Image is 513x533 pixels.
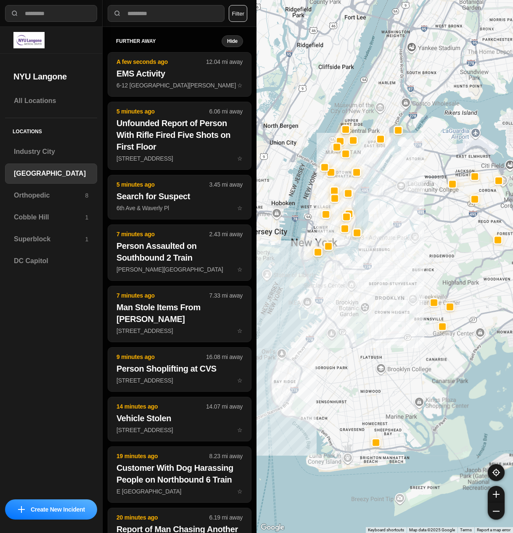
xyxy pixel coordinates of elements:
[237,377,243,384] span: star
[237,205,243,211] span: star
[206,402,243,411] p: 14.07 mi away
[116,301,243,325] h2: Man Stole Items From [PERSON_NAME]
[116,452,209,460] p: 19 minutes ago
[85,235,88,243] p: 1
[237,266,243,273] span: star
[85,191,88,200] p: 8
[206,353,243,361] p: 16.08 mi away
[493,508,500,515] img: zoom-out
[116,462,243,486] h2: Customer With Dog Harassing People on Northbound 6 Train
[209,513,243,522] p: 6.19 mi away
[108,286,251,342] button: 7 minutes ago7.33 mi awayMan Stole Items From [PERSON_NAME][STREET_ADDRESS]star
[108,102,251,170] button: 5 minutes ago6.06 mi awayUnfounded Report of Person With Rifle Fired Five Shots on First Floor[ST...
[108,82,251,89] a: A few seconds ago12.04 mi awayEMS Activity6-12 [GEOGRAPHIC_DATA][PERSON_NAME]star
[5,499,97,520] button: iconCreate New Incident
[108,426,251,433] a: 14 minutes ago14.07 mi awayVehicle Stolen[STREET_ADDRESS]star
[259,522,286,533] img: Google
[116,230,209,238] p: 7 minutes ago
[108,175,251,219] button: 5 minutes ago3.45 mi awaySearch for Suspect6th Ave & Waverly Plstar
[5,164,97,184] a: [GEOGRAPHIC_DATA]
[18,506,25,513] img: icon
[108,224,251,281] button: 7 minutes ago2.43 mi awayPerson Assaulted on Southbound 2 Train[PERSON_NAME][GEOGRAPHIC_DATA]star
[5,229,97,249] a: Superblock1
[14,169,88,179] h3: [GEOGRAPHIC_DATA]
[493,491,500,498] img: zoom-in
[116,180,209,189] p: 5 minutes ago
[492,469,500,476] img: recenter
[113,9,122,18] img: search
[229,5,247,22] button: Filter
[14,256,88,266] h3: DC Capitol
[14,96,88,106] h3: All Locations
[14,190,85,201] h3: Orthopedic
[31,505,85,514] p: Create New Incident
[13,32,45,48] img: logo
[108,204,251,211] a: 5 minutes ago3.45 mi awaySearch for Suspect6th Ave & Waverly Plstar
[116,487,243,496] p: E [GEOGRAPHIC_DATA]
[14,212,85,222] h3: Cobble Hill
[108,266,251,273] a: 7 minutes ago2.43 mi awayPerson Assaulted on Southbound 2 Train[PERSON_NAME][GEOGRAPHIC_DATA]star
[5,185,97,206] a: Orthopedic8
[460,528,472,532] a: Terms
[116,58,206,66] p: A few seconds ago
[116,38,222,45] h5: further away
[477,528,510,532] a: Report a map error
[209,230,243,238] p: 2.43 mi away
[116,376,243,385] p: [STREET_ADDRESS]
[5,207,97,227] a: Cobble Hill1
[108,377,251,384] a: 9 minutes ago16.08 mi awayPerson Shoplifting at CVS[STREET_ADDRESS]star
[116,327,243,335] p: [STREET_ADDRESS]
[116,363,243,375] h2: Person Shoplifting at CVS
[488,503,505,520] button: zoom-out
[108,155,251,162] a: 5 minutes ago6.06 mi awayUnfounded Report of Person With Rifle Fired Five Shots on First Floor[ST...
[206,58,243,66] p: 12.04 mi away
[14,147,88,157] h3: Industry City
[116,117,243,153] h2: Unfounded Report of Person With Rifle Fired Five Shots on First Floor
[237,427,243,433] span: star
[108,397,251,441] button: 14 minutes ago14.07 mi awayVehicle Stolen[STREET_ADDRESS]star
[108,327,251,334] a: 7 minutes ago7.33 mi awayMan Stole Items From [PERSON_NAME][STREET_ADDRESS]star
[116,204,243,212] p: 6th Ave & Waverly Pl
[209,452,243,460] p: 8.23 mi away
[108,347,251,392] button: 9 minutes ago16.08 mi awayPerson Shoplifting at CVS[STREET_ADDRESS]star
[11,9,19,18] img: search
[488,486,505,503] button: zoom-in
[237,155,243,162] span: star
[108,52,251,97] button: A few seconds ago12.04 mi awayEMS Activity6-12 [GEOGRAPHIC_DATA][PERSON_NAME]star
[116,154,243,163] p: [STREET_ADDRESS]
[227,38,238,45] small: Hide
[209,180,243,189] p: 3.45 mi away
[116,190,243,202] h2: Search for Suspect
[237,82,243,89] span: star
[13,71,89,82] h2: NYU Langone
[116,291,209,300] p: 7 minutes ago
[116,68,243,79] h2: EMS Activity
[409,528,455,532] span: Map data ©2025 Google
[5,118,97,142] h5: Locations
[237,488,243,495] span: star
[209,107,243,116] p: 6.06 mi away
[14,234,85,244] h3: Superblock
[5,142,97,162] a: Industry City
[259,522,286,533] a: Open this area in Google Maps (opens a new window)
[108,446,251,503] button: 19 minutes ago8.23 mi awayCustomer With Dog Harassing People on Northbound 6 TrainE [GEOGRAPHIC_D...
[116,513,209,522] p: 20 minutes ago
[116,107,209,116] p: 5 minutes ago
[5,251,97,271] a: DC Capitol
[116,353,206,361] p: 9 minutes ago
[368,527,404,533] button: Keyboard shortcuts
[116,240,243,264] h2: Person Assaulted on Southbound 2 Train
[488,464,505,481] button: recenter
[116,81,243,90] p: 6-12 [GEOGRAPHIC_DATA][PERSON_NAME]
[85,213,88,222] p: 1
[237,327,243,334] span: star
[5,91,97,111] a: All Locations
[222,35,243,47] button: Hide
[116,402,206,411] p: 14 minutes ago
[108,488,251,495] a: 19 minutes ago8.23 mi awayCustomer With Dog Harassing People on Northbound 6 TrainE [GEOGRAPHIC_D...
[116,412,243,424] h2: Vehicle Stolen
[209,291,243,300] p: 7.33 mi away
[116,426,243,434] p: [STREET_ADDRESS]
[116,265,243,274] p: [PERSON_NAME][GEOGRAPHIC_DATA]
